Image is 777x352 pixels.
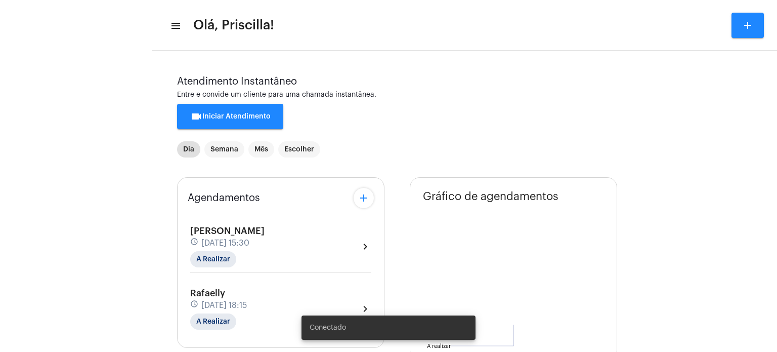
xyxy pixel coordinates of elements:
[310,323,346,333] span: Conectado
[170,20,180,32] mat-icon: sidenav icon
[190,226,265,236] span: [PERSON_NAME]
[190,300,199,311] mat-icon: schedule
[359,241,371,253] mat-icon: chevron_right
[190,110,202,123] mat-icon: videocam
[193,17,274,33] span: Olá, Priscilla!
[177,104,283,129] button: Iniciar Atendimento
[742,19,754,31] mat-icon: add
[201,239,249,248] span: [DATE] 15:30
[423,190,558,203] span: Gráfico de agendamentos
[248,141,274,158] mat-chip: Mês
[190,238,199,249] mat-icon: schedule
[190,289,225,298] span: Rafaelly
[190,314,236,330] mat-chip: A Realizar
[177,91,752,99] div: Entre e convide um cliente para uma chamada instantânea.
[359,303,371,315] mat-icon: chevron_right
[190,251,236,267] mat-chip: A Realizar
[188,192,260,204] span: Agendamentos
[177,141,200,158] mat-chip: Dia
[190,113,271,120] span: Iniciar Atendimento
[358,192,370,204] mat-icon: add
[201,301,247,310] span: [DATE] 18:15
[204,141,244,158] mat-chip: Semana
[177,76,752,87] div: Atendimento Instantâneo
[278,141,320,158] mat-chip: Escolher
